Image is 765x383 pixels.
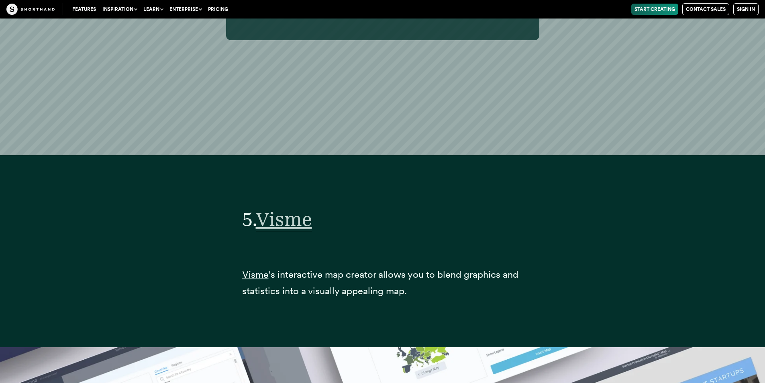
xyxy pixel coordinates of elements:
[242,268,518,297] span: 's interactive map creator allows you to blend graphics and statistics into a visually appealing ...
[682,3,729,15] a: Contact Sales
[140,4,166,15] button: Learn
[99,4,140,15] button: Inspiration
[69,4,99,15] a: Features
[733,3,759,15] a: Sign in
[256,207,312,231] a: Visme
[6,4,55,15] img: The Craft
[242,207,256,231] span: 5.
[242,268,269,280] a: Visme
[205,4,231,15] a: Pricing
[166,4,205,15] button: Enterprise
[631,4,678,15] a: Start Creating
